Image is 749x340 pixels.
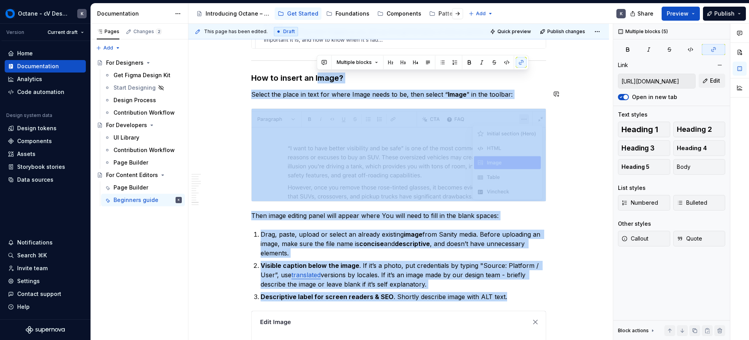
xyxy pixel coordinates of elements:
button: Numbered [618,195,670,211]
div: Documentation [17,62,59,70]
button: Bulleted [673,195,726,211]
div: Block actions [618,325,656,336]
div: Data sources [17,176,53,184]
a: For Content Editors [94,169,185,181]
a: Data sources [5,174,86,186]
strong: Descriptive label for screen readers & SEO [261,293,394,301]
span: Preview [667,10,689,18]
strong: Visible caption below the image [261,262,359,269]
div: Contribution Workflow [114,109,175,117]
div: Notifications [17,239,53,246]
span: Publish changes [547,28,585,35]
a: Patterns [426,7,465,20]
div: Page tree [94,57,185,206]
a: Get Figma Design Kit [101,69,185,81]
a: Foundations [323,7,373,20]
div: Invite team [17,264,48,272]
button: Callout [618,231,670,246]
a: UI Library [101,131,185,144]
p: Drag, paste, upload or select an already existing from Sanity media. Before uploading an image, m... [261,230,546,258]
button: Multiple blocks [333,57,382,68]
div: Link [618,61,628,69]
div: Components [17,137,52,145]
button: Octane - cV Design SystemK [2,5,89,22]
img: 26998d5e-8903-4050-8939-6da79a9ddf72.png [5,9,15,18]
a: Design Process [101,94,185,106]
div: Design Process [114,96,156,104]
a: For Developers [94,119,185,131]
button: Contact support [5,288,86,300]
button: Body [673,159,726,175]
svg: Supernova Logo [26,326,65,334]
button: Publish changes [538,26,589,37]
span: Multiple blocks [337,59,372,66]
button: Heading 1 [618,122,670,137]
div: K [81,11,83,17]
span: Numbered [621,199,658,207]
div: Analytics [17,75,42,83]
div: Introducing Octane – a single source of truth for brand, design, and content. [206,10,270,18]
button: Heading 3 [618,140,670,156]
div: Octane - cV Design System [18,10,68,18]
div: Contact support [17,290,61,298]
label: Open in new tab [632,93,677,101]
a: Settings [5,275,86,287]
strong: image [404,230,422,238]
div: Settings [17,277,40,285]
strong: Image [448,90,467,98]
div: Page Builder [114,159,148,166]
span: Share [637,10,653,18]
a: Introducing Octane – a single source of truth for brand, design, and content. [193,7,273,20]
span: Add [476,11,486,17]
a: Contribution Workflow [101,144,185,156]
span: Quote [677,235,702,243]
button: Help [5,301,86,313]
span: Edit [710,77,720,85]
div: Documentation [97,10,171,18]
div: Page tree [193,6,465,21]
div: UI Library [114,134,139,142]
span: Heading 3 [621,144,655,152]
div: Beginners guide [114,196,158,204]
button: Quote [673,231,726,246]
a: Design tokens [5,122,86,135]
span: Heading 2 [677,126,712,133]
div: Home [17,50,33,57]
div: Changes [133,28,162,35]
div: Get Started [287,10,318,18]
button: Quick preview [488,26,534,37]
div: Design system data [6,112,52,119]
button: Heading 4 [673,140,726,156]
button: Edit [699,74,725,88]
div: Text styles [618,111,648,119]
a: Home [5,47,86,60]
a: Page Builder [101,181,185,194]
a: Documentation [5,60,86,73]
button: Heading 2 [673,122,726,137]
button: Share [626,7,658,21]
span: Draft [283,28,295,35]
div: K [178,196,180,204]
div: Block actions [618,328,649,334]
strong: descriptive [395,240,430,248]
a: Start Designing [101,81,185,94]
div: Search ⌘K [17,251,47,259]
button: Add [94,42,123,53]
a: Invite team [5,262,86,274]
span: Current draft [48,29,78,35]
div: Assets [17,150,35,158]
span: Quick preview [497,28,531,35]
p: . If it’s a photo, put credentials by typing "Source: Platform / User”, use versions by locales. ... [261,261,546,289]
button: Heading 5 [618,159,670,175]
a: Storybook stories [5,161,86,173]
a: Contribution Workflow [101,106,185,119]
span: Publish [714,10,735,18]
span: 2 [156,28,162,35]
span: This page has been edited. [204,28,268,35]
strong: concise [359,240,384,248]
a: Get Started [275,7,321,20]
strong: How to insert an Image? [251,73,343,83]
a: Components [374,7,424,20]
div: K [620,11,623,17]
